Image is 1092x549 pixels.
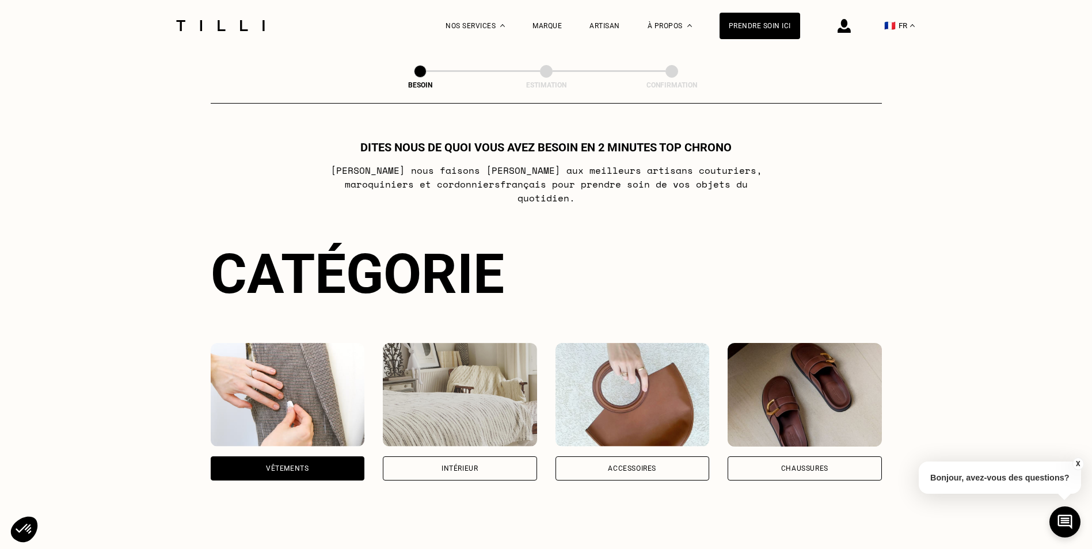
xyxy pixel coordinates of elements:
[1072,457,1083,470] button: X
[919,462,1081,494] p: Bonjour, avez-vous des questions?
[532,22,562,30] a: Marque
[781,465,828,472] div: Chaussures
[687,24,692,27] img: Menu déroulant à propos
[608,465,656,472] div: Accessoires
[728,343,882,447] img: Chaussures
[442,465,478,472] div: Intérieur
[318,163,774,205] p: [PERSON_NAME] nous faisons [PERSON_NAME] aux meilleurs artisans couturiers , maroquiniers et cord...
[910,24,915,27] img: menu déroulant
[555,343,710,447] img: Accessoires
[363,81,478,89] div: Besoin
[360,140,732,154] h1: Dites nous de quoi vous avez besoin en 2 minutes top chrono
[383,343,537,447] img: Intérieur
[211,242,882,306] div: Catégorie
[489,81,604,89] div: Estimation
[614,81,729,89] div: Confirmation
[172,20,269,31] img: Logo du service de couturière Tilli
[838,19,851,33] img: icône connexion
[720,13,800,39] a: Prendre soin ici
[884,20,896,31] span: 🇫🇷
[500,24,505,27] img: Menu déroulant
[589,22,620,30] a: Artisan
[211,343,365,447] img: Vêtements
[266,465,309,472] div: Vêtements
